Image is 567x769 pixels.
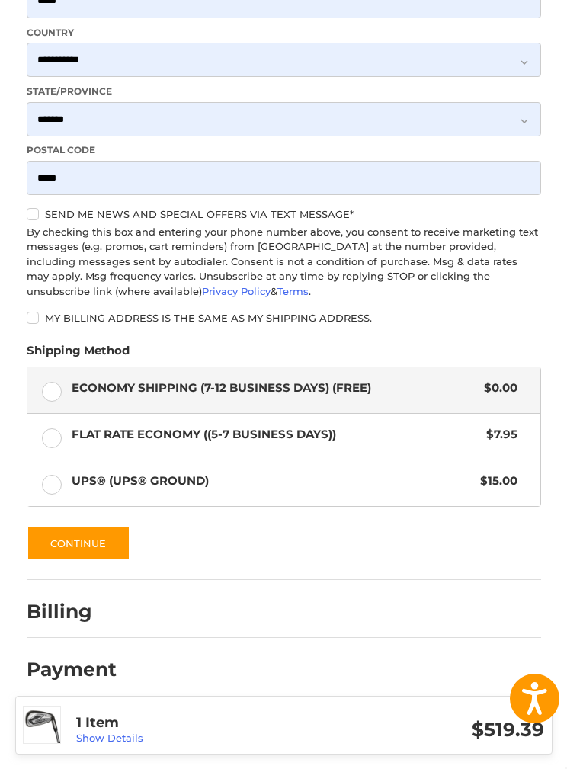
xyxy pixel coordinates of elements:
span: Economy Shipping (7-12 Business Days) (Free) [72,380,477,397]
h3: $519.39 [310,718,544,742]
span: $15.00 [473,473,518,490]
label: Postal Code [27,143,541,157]
h2: Payment [27,658,117,681]
span: Flat Rate Economy ((5-7 Business Days)) [72,426,479,444]
a: Show Details [76,732,143,744]
h3: 1 Item [76,714,310,732]
button: Continue [27,526,130,561]
div: By checking this box and entering your phone number above, you consent to receive marketing text ... [27,225,541,300]
span: $7.95 [479,426,518,444]
legend: Shipping Method [27,342,130,367]
img: Cobra Darkspeed Irons [24,707,60,743]
span: UPS® (UPS® Ground) [72,473,473,490]
a: Terms [277,285,309,297]
span: $0.00 [477,380,518,397]
h2: Billing [27,600,116,623]
label: My billing address is the same as my shipping address. [27,312,541,324]
label: Send me news and special offers via text message* [27,208,541,220]
a: Privacy Policy [202,285,271,297]
label: Country [27,26,541,40]
label: State/Province [27,85,541,98]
